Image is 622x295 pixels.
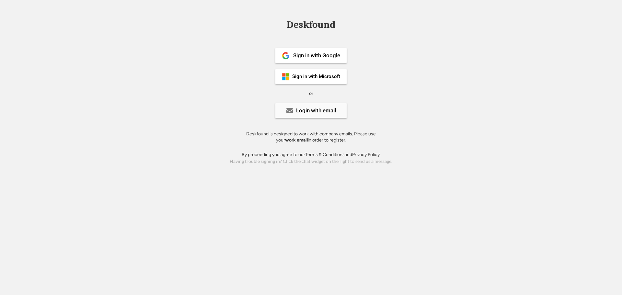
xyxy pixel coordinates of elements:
div: Deskfound [283,20,339,30]
div: By proceeding you agree to our and [242,152,381,158]
div: Login with email [296,108,336,113]
div: Sign in with Google [293,53,340,58]
img: 1024px-Google__G__Logo.svg.png [282,52,290,60]
div: Deskfound is designed to work with company emails. Please use your in order to register. [238,131,384,143]
a: Privacy Policy. [352,152,381,157]
a: Terms & Conditions [305,152,345,157]
div: or [309,90,313,97]
div: Sign in with Microsoft [292,74,340,79]
img: ms-symbollockup_mssymbol_19.png [282,73,290,81]
strong: work email [285,137,308,143]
